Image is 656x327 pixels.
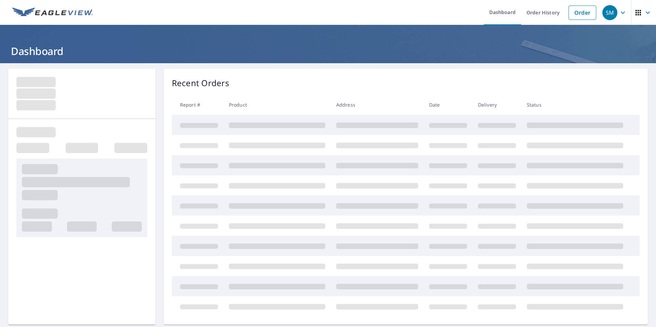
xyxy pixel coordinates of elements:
th: Product [223,95,331,115]
img: EV Logo [12,8,93,18]
th: Status [521,95,629,115]
h1: Dashboard [8,44,648,58]
div: SM [602,5,617,20]
p: Recent Orders [172,77,229,89]
th: Date [424,95,473,115]
a: Order [569,5,596,20]
th: Address [331,95,424,115]
th: Report # [172,95,223,115]
th: Delivery [473,95,521,115]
